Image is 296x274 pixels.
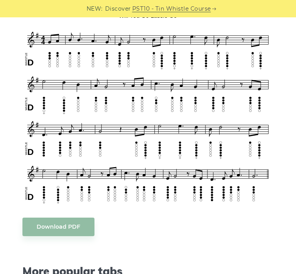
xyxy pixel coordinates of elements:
[22,2,274,206] img: Wild Mountain Thyme Tin Whistle Tab & Sheet Music
[22,218,94,236] a: Download PDF
[105,4,131,13] span: Discover
[87,4,103,13] span: NEW:
[132,4,211,13] a: PST10 - Tin Whistle Course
